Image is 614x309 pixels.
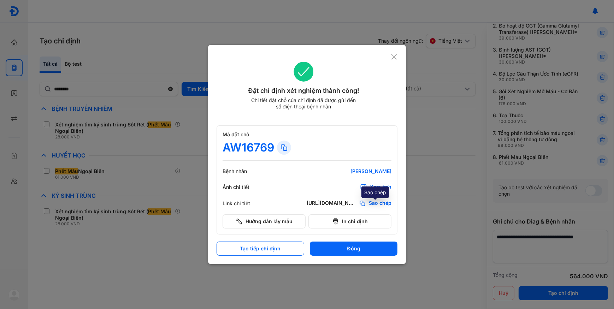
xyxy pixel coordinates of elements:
div: [PERSON_NAME] [307,168,391,174]
div: Đặt chỉ định xét nghiệm thành công! [217,86,391,96]
div: [URL][DOMAIN_NAME] [307,200,356,207]
button: Hướng dẫn lấy mẫu [223,214,306,228]
div: Chi tiết đặt chỗ của chỉ định đã được gửi đến số điện thoại bệnh nhân [248,97,359,110]
div: Link chi tiết [223,200,265,207]
div: Bệnh nhân [223,168,265,174]
div: Ảnh chi tiết [223,184,265,190]
div: Mã đặt chỗ [223,131,391,138]
div: Xem ảnh [370,184,391,191]
button: In chỉ định [308,214,391,228]
span: Sao chép [369,200,391,207]
div: AW16769 [223,141,274,155]
button: Đóng [310,242,397,256]
button: Tạo tiếp chỉ định [217,242,304,256]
